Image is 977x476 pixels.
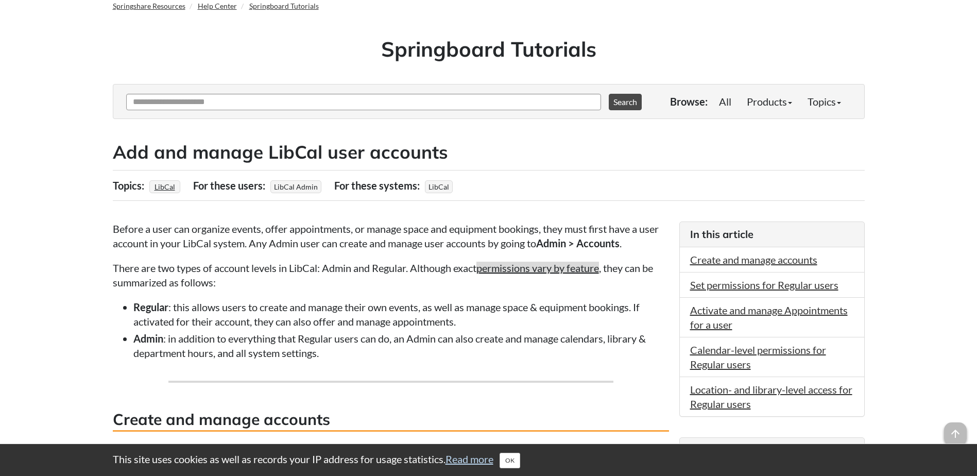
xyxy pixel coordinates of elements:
[690,344,826,370] a: Calendar-level permissions for Regular users
[609,94,642,110] button: Search
[445,453,493,465] a: Read more
[113,222,669,250] p: Before a user can organize events, offer appointments, or manage space and equipment bookings, th...
[198,2,237,10] a: Help Center
[133,331,669,360] li: : in addition to everything that Regular users can do, an Admin can also create and manage calend...
[739,91,800,112] a: Products
[113,409,669,432] h3: Create and manage accounts
[670,94,708,109] p: Browse:
[133,301,168,313] strong: Regular
[711,91,739,112] a: All
[113,2,185,10] a: Springshare Resources
[153,179,177,194] a: LibCal
[113,140,865,165] h2: Add and manage LibCal user accounts
[113,261,669,290] p: There are two types of account levels in LibCal: Admin and Regular. Although exact , they can be ...
[944,422,967,445] span: arrow_upward
[690,304,848,331] a: Activate and manage Appointments for a user
[944,423,967,436] a: arrow_upward
[249,2,319,10] a: Springboard Tutorials
[536,237,620,249] strong: Admin > Accounts
[113,442,669,471] p: Admin users can create and manage user accounts by going to . When creating or editing an account...
[690,383,852,410] a: Location- and library-level access for Regular users
[193,176,268,195] div: For these users:
[476,262,599,274] a: permissions vary by feature
[270,180,321,193] span: LibCal Admin
[425,180,453,193] span: LibCal
[690,279,838,291] a: Set permissions for Regular users
[133,332,163,345] strong: Admin
[690,227,854,242] h3: In this article
[800,91,849,112] a: Topics
[102,452,875,468] div: This site uses cookies as well as records your IP address for usage statistics.
[133,300,669,329] li: : this allows users to create and manage their own events, as well as manage space & equipment bo...
[113,176,147,195] div: Topics:
[690,253,817,266] a: Create and manage accounts
[500,453,520,468] button: Close
[121,35,857,63] h1: Springboard Tutorials
[334,176,422,195] div: For these systems:
[385,443,468,455] strong: Admin > Accounts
